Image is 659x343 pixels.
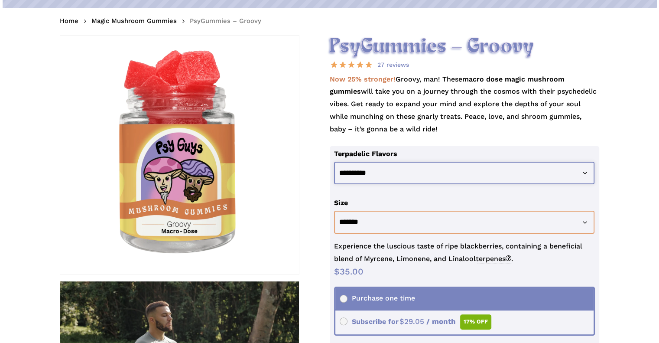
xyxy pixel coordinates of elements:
[330,35,600,59] h2: PsyGummies – Groovy
[334,266,364,277] bdi: 35.00
[330,73,600,146] p: Groovy, man! These will take you on a journey through the cosmos with their psychedelic vibes. Ge...
[340,317,492,326] span: Subscribe for
[399,317,404,326] span: $
[334,266,340,277] span: $
[330,75,396,83] strong: Now 25% stronger!
[334,240,595,265] p: Experience the luscious taste of ripe blackberries, containing a beneficial blend of Myrcene, Lim...
[426,317,456,326] span: / month
[91,16,177,25] a: Magic Mushroom Gummies
[399,317,424,326] span: 29.05
[190,17,261,25] span: PsyGummies – Groovy
[476,255,511,263] span: terpenes
[340,294,415,302] span: Purchase one time
[334,150,397,158] label: Terpadelic Flavors
[60,16,78,25] a: Home
[334,199,348,207] label: Size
